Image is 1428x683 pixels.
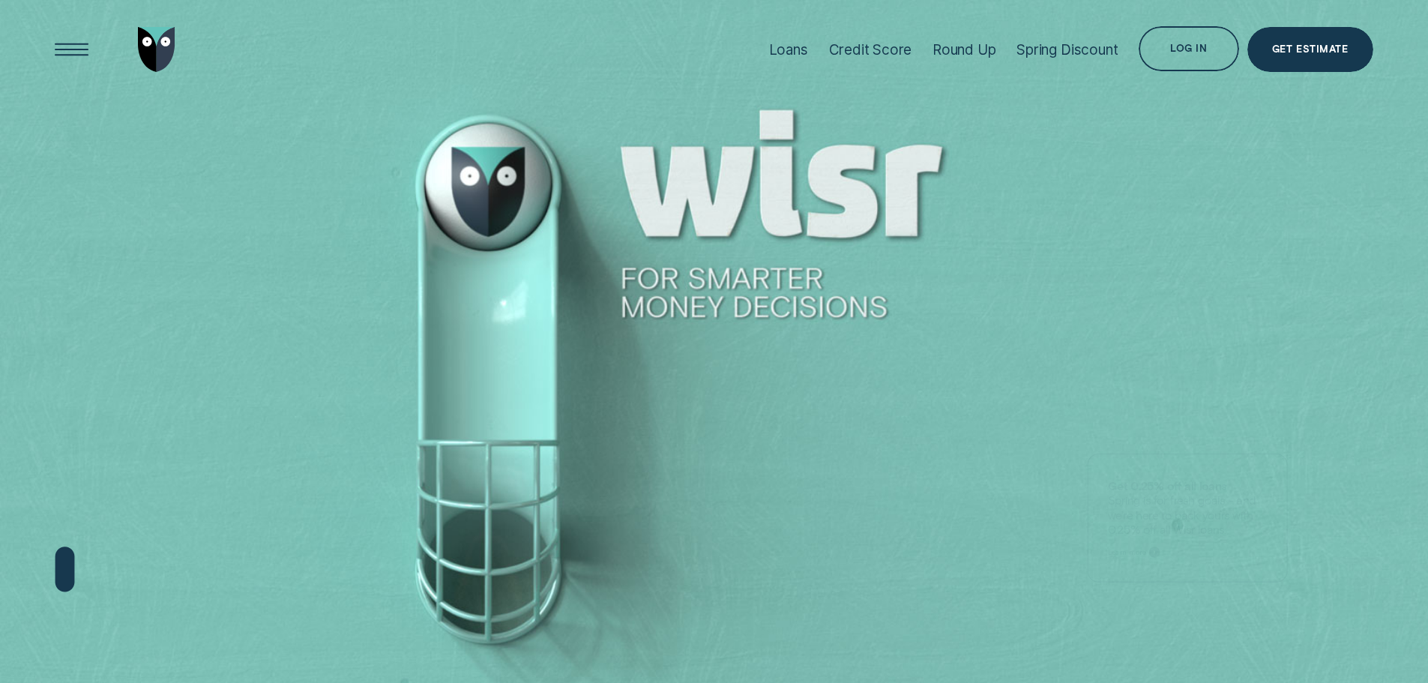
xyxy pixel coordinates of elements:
[1088,454,1288,583] a: Get 0.25% off all loansSpring is for fresh goals - and we’re here to back yours with 0.25% off al...
[1108,478,1268,537] p: Spring is for fresh goals - and we’re here to back yours with 0.25% off all Wisr loans.
[138,27,175,72] img: Wisr
[769,41,808,58] div: Loans
[829,41,912,58] div: Credit Score
[1016,41,1118,58] div: Spring Discount
[933,41,996,58] div: Round Up
[1139,26,1238,71] button: Log in
[1247,27,1373,72] a: Get Estimate
[49,27,94,72] button: Open Menu
[1108,547,1146,556] span: Learn more
[1108,478,1227,493] strong: Get 0.25% off all loans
